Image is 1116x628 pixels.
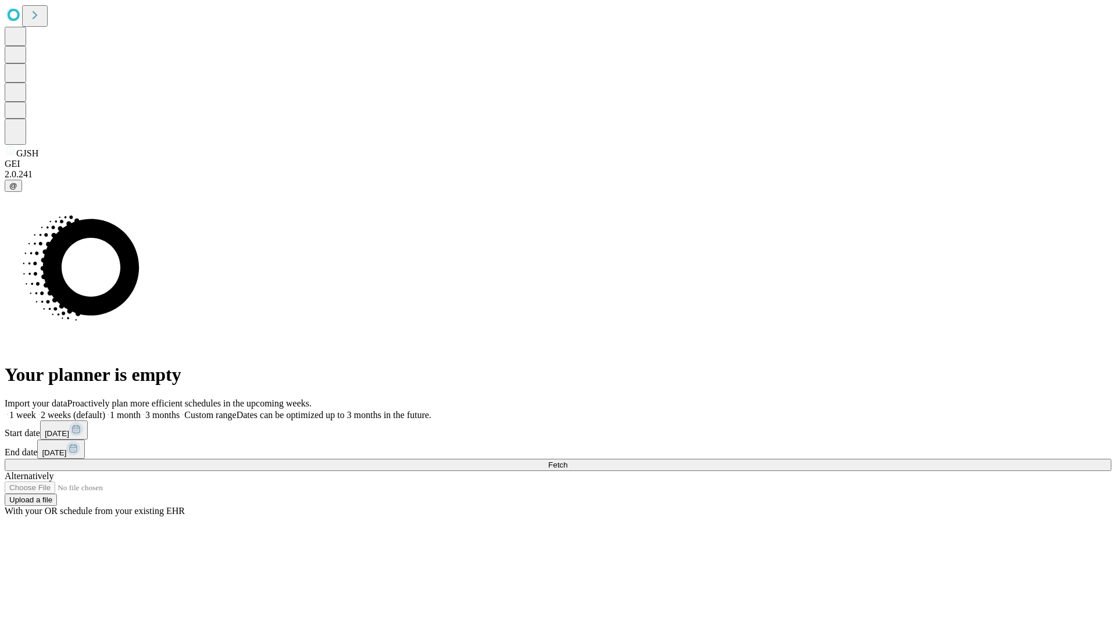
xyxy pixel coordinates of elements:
span: With your OR schedule from your existing EHR [5,506,185,516]
div: End date [5,440,1111,459]
div: GEI [5,159,1111,169]
div: 2.0.241 [5,169,1111,180]
span: @ [9,181,17,190]
button: [DATE] [40,420,88,440]
span: GJSH [16,148,38,158]
span: Proactively plan more efficient schedules in the upcoming weeks. [67,398,312,408]
span: 2 weeks (default) [41,410,105,420]
span: Custom range [184,410,236,420]
span: [DATE] [45,429,69,438]
button: Upload a file [5,494,57,506]
span: Dates can be optimized up to 3 months in the future. [237,410,431,420]
h1: Your planner is empty [5,364,1111,386]
span: Alternatively [5,471,53,481]
button: Fetch [5,459,1111,471]
button: @ [5,180,22,192]
span: 3 months [145,410,180,420]
span: 1 week [9,410,36,420]
button: [DATE] [37,440,85,459]
span: Import your data [5,398,67,408]
span: 1 month [110,410,141,420]
span: Fetch [548,461,567,469]
span: [DATE] [42,448,66,457]
div: Start date [5,420,1111,440]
